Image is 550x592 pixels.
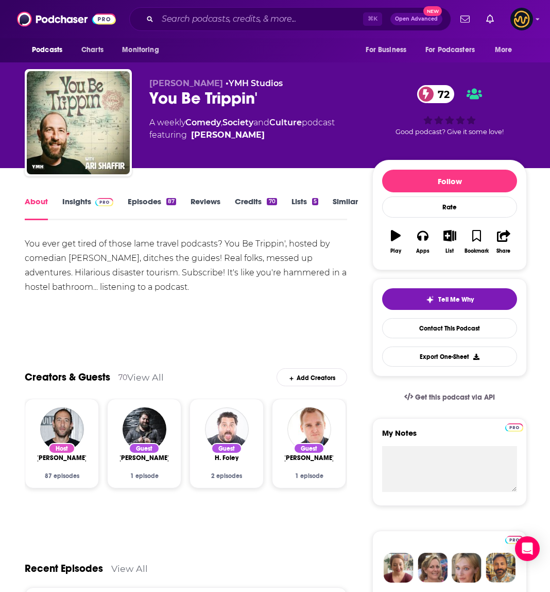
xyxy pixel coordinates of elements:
span: New [423,6,442,16]
button: Play [382,223,409,260]
button: Export One-Sheet [382,347,517,367]
span: Tell Me Why [438,295,474,304]
img: Podchaser - Follow, Share and Rate Podcasts [17,9,116,29]
span: Good podcast? Give it some love! [396,128,504,136]
div: Add Creators [277,368,347,386]
a: Show notifications dropdown [482,10,498,28]
span: Podcasts [32,43,62,57]
a: Show notifications dropdown [456,10,474,28]
img: Podchaser Pro [95,198,113,206]
span: • [226,78,283,88]
span: featuring [149,129,335,141]
div: Apps [416,248,429,254]
button: open menu [488,40,525,60]
a: Culture [269,118,302,127]
img: tell me why sparkle [426,295,434,304]
a: Lists5 [291,196,318,220]
span: For Podcasters [425,43,475,57]
img: Barbara Profile [418,553,448,583]
span: For Business [366,43,406,57]
span: 72 [427,85,455,103]
button: Follow [382,170,517,192]
a: Ari Shaffir [191,129,265,141]
a: H. Foley [215,454,238,462]
span: Open Advanced [395,17,438,22]
button: Apps [409,223,436,260]
img: Sean Patton [123,407,166,451]
span: [PERSON_NAME] [149,78,223,88]
img: H. Foley [205,407,249,451]
button: Open AdvancedNew [390,13,442,25]
div: 70 [118,373,127,382]
div: 1 episode [285,472,333,480]
div: Bookmark [465,248,489,254]
div: 87 episodes [38,472,86,480]
a: 72 [417,85,455,103]
div: Guest [294,443,324,454]
span: and [253,118,269,127]
div: 5 [312,198,318,205]
a: Paul Morrissey [287,407,331,451]
button: open menu [358,40,419,60]
div: A weekly podcast [149,117,335,141]
div: Open Intercom Messenger [515,536,540,561]
div: You ever get tired of those lame travel podcasts? You Be Trippin', hosted by comedian [PERSON_NAM... [25,237,347,294]
div: 1 episode [120,472,168,480]
a: Ari Shaffir [36,454,88,462]
button: Share [490,223,517,260]
span: [PERSON_NAME] [36,454,88,462]
div: 70 [267,198,277,205]
a: Creators & Guests [25,371,110,384]
a: Similar [333,196,358,220]
img: Podchaser Pro [505,423,523,432]
button: open menu [419,40,490,60]
a: Credits70 [235,196,277,220]
button: List [436,223,463,260]
a: Reviews [191,196,220,220]
a: Episodes87 [128,196,176,220]
div: Share [496,248,510,254]
img: Sydney Profile [384,553,414,583]
div: Rate [382,196,517,218]
a: Recent Episodes [25,562,103,575]
button: tell me why sparkleTell Me Why [382,288,517,310]
a: Charts [75,40,110,60]
div: 2 episodes [202,472,251,480]
img: User Profile [510,8,533,30]
span: More [495,43,512,57]
span: Charts [81,43,104,57]
label: My Notes [382,428,517,446]
div: Host [48,443,75,454]
a: Paul Morrissey [283,454,335,462]
div: Guest [129,443,160,454]
a: View All [127,372,164,383]
img: Jules Profile [452,553,482,583]
img: Ari Shaffir [40,407,84,451]
div: 72Good podcast? Give it some love! [372,78,527,142]
span: ⌘ K [363,12,382,26]
div: List [445,248,454,254]
div: 87 [166,198,176,205]
input: Search podcasts, credits, & more... [158,11,363,27]
span: , [221,118,222,127]
div: Guest [211,443,242,454]
button: Show profile menu [510,8,533,30]
a: YMH Studios [229,78,283,88]
img: Jon Profile [486,553,515,583]
span: Monitoring [122,43,159,57]
div: Search podcasts, credits, & more... [129,7,451,31]
button: open menu [25,40,76,60]
div: Play [390,248,401,254]
a: Sean Patton [118,454,170,462]
a: Pro website [505,422,523,432]
a: About [25,196,48,220]
img: You Be Trippin' [27,71,130,174]
img: Podchaser Pro [505,536,523,544]
span: Get this podcast via API [415,393,495,402]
